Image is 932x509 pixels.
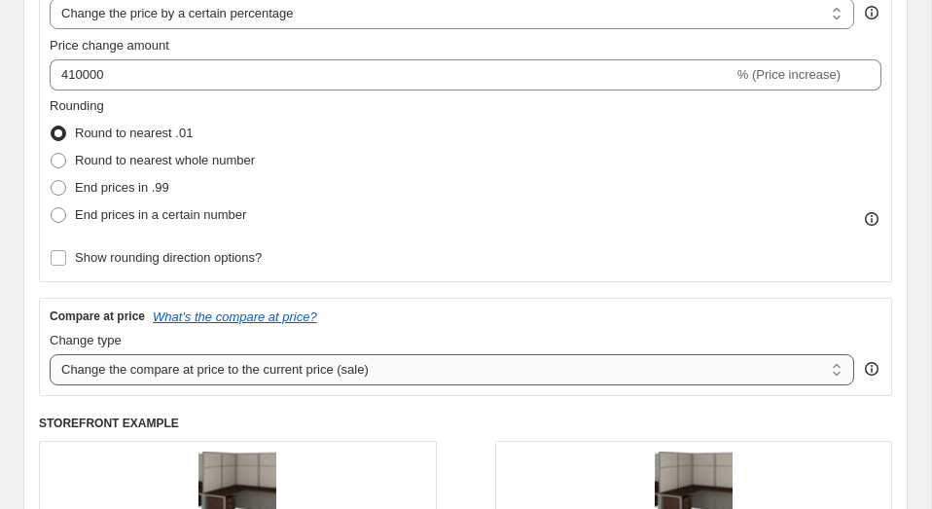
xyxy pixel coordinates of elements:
div: help [862,3,881,22]
span: Round to nearest whole number [75,153,255,167]
span: End prices in .99 [75,180,169,195]
span: Rounding [50,98,104,113]
button: What's the compare at price? [153,309,317,324]
h6: STOREFRONT EXAMPLE [39,416,892,431]
div: help [862,359,881,379]
span: % (Price increase) [737,67,841,82]
span: Show rounding direction options? [75,250,262,265]
span: End prices in a certain number [75,207,246,222]
input: -15 [50,59,734,91]
span: Change type [50,333,122,347]
h3: Compare at price [50,309,145,324]
span: Round to nearest .01 [75,126,193,140]
span: Price change amount [50,38,169,53]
